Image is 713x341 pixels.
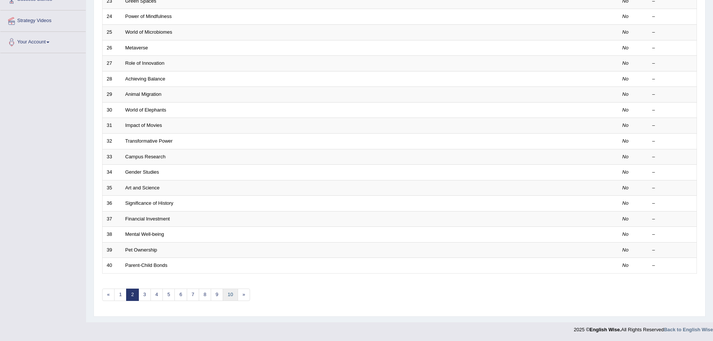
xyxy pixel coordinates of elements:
a: Impact of Movies [125,122,162,128]
em: No [622,154,629,159]
a: 3 [138,289,151,301]
td: 38 [103,227,121,243]
div: – [652,138,693,145]
em: No [622,169,629,175]
a: 7 [187,289,199,301]
td: 28 [103,71,121,87]
a: Back to English Wise [664,327,713,332]
a: 4 [150,289,163,301]
a: Your Account [0,32,86,51]
em: No [622,122,629,128]
a: Pet Ownership [125,247,157,253]
a: Metaverse [125,45,148,51]
a: World of Microbiomes [125,29,172,35]
div: – [652,29,693,36]
a: Art and Science [125,185,160,191]
div: – [652,122,693,129]
a: 8 [199,289,211,301]
div: – [652,91,693,98]
div: – [652,13,693,20]
a: » [238,289,250,301]
td: 32 [103,133,121,149]
em: No [622,91,629,97]
td: 40 [103,258,121,274]
em: No [622,262,629,268]
td: 25 [103,25,121,40]
td: 33 [103,149,121,165]
em: No [622,60,629,66]
em: No [622,13,629,19]
a: 2 [126,289,138,301]
td: 34 [103,165,121,180]
em: No [622,138,629,144]
a: Power of Mindfulness [125,13,172,19]
strong: English Wise. [589,327,621,332]
td: 30 [103,102,121,118]
div: – [652,231,693,238]
td: 27 [103,56,121,71]
em: No [622,185,629,191]
em: No [622,247,629,253]
a: Parent-Child Bonds [125,262,168,268]
div: – [652,153,693,161]
td: 24 [103,9,121,25]
a: Transformative Power [125,138,173,144]
div: – [652,169,693,176]
a: Campus Research [125,154,166,159]
div: – [652,262,693,269]
td: 29 [103,87,121,103]
div: – [652,216,693,223]
td: 35 [103,180,121,196]
a: Significance of History [125,200,174,206]
em: No [622,200,629,206]
a: Animal Migration [125,91,162,97]
td: 37 [103,211,121,227]
td: 36 [103,196,121,211]
div: – [652,200,693,207]
a: Financial Investment [125,216,170,222]
a: 10 [223,289,238,301]
td: 26 [103,40,121,56]
div: – [652,107,693,114]
em: No [622,76,629,82]
a: Role of Innovation [125,60,165,66]
a: Gender Studies [125,169,159,175]
a: 5 [162,289,175,301]
td: 39 [103,242,121,258]
a: 1 [114,289,127,301]
div: – [652,185,693,192]
a: « [102,289,115,301]
div: – [652,247,693,254]
em: No [622,231,629,237]
em: No [622,45,629,51]
div: 2025 © All Rights Reserved [574,322,713,333]
em: No [622,29,629,35]
a: Strategy Videos [0,10,86,29]
a: Mental Well-being [125,231,164,237]
div: – [652,45,693,52]
em: No [622,107,629,113]
a: 9 [211,289,223,301]
em: No [622,216,629,222]
a: World of Elephants [125,107,167,113]
div: – [652,60,693,67]
a: Achieving Balance [125,76,165,82]
div: – [652,76,693,83]
a: 6 [174,289,187,301]
td: 31 [103,118,121,134]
